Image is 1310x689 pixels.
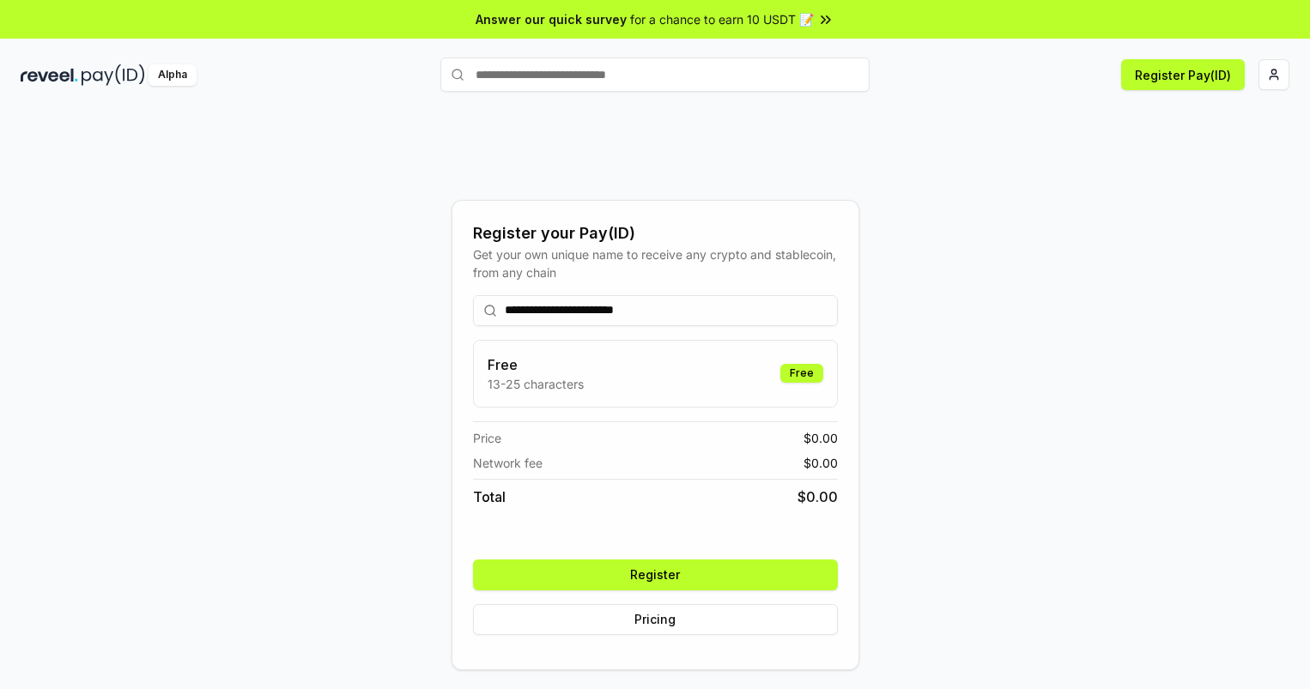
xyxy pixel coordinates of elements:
[798,487,838,507] span: $ 0.00
[473,245,838,281] div: Get your own unique name to receive any crypto and stablecoin, from any chain
[488,354,584,375] h3: Free
[473,559,838,590] button: Register
[473,487,506,507] span: Total
[473,454,543,472] span: Network fee
[488,375,584,393] p: 13-25 characters
[780,364,823,383] div: Free
[804,429,838,447] span: $ 0.00
[473,221,838,245] div: Register your Pay(ID)
[804,454,838,472] span: $ 0.00
[630,10,814,28] span: for a chance to earn 10 USDT 📝
[476,10,627,28] span: Answer our quick survey
[149,64,197,86] div: Alpha
[21,64,78,86] img: reveel_dark
[82,64,145,86] img: pay_id
[473,429,501,447] span: Price
[1121,59,1245,90] button: Register Pay(ID)
[473,604,838,635] button: Pricing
